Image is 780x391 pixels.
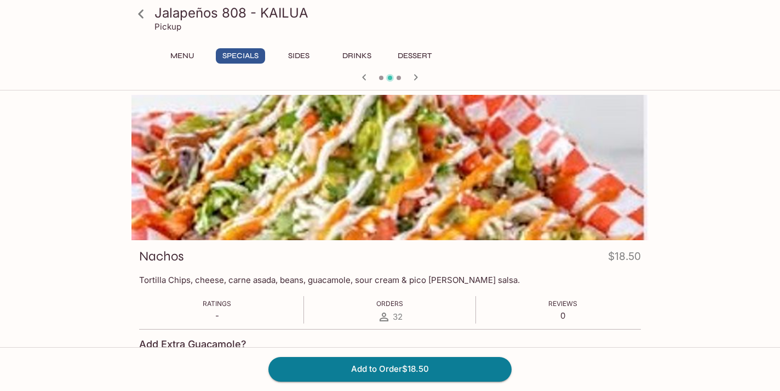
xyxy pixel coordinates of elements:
[203,310,231,321] p: -
[139,275,641,285] p: Tortilla Chips, cheese, carne asada, beans, guacamole, sour cream & pico [PERSON_NAME] salsa.
[390,48,439,64] button: Dessert
[376,299,403,308] span: Orders
[332,48,381,64] button: Drinks
[608,248,641,269] h4: $18.50
[154,4,644,21] h3: Jalapeños 808 - KAILUA
[548,299,577,308] span: Reviews
[154,21,181,32] p: Pickup
[139,338,246,350] h4: Add Extra Guacamole?
[268,357,512,381] button: Add to Order$18.50
[548,310,577,321] p: 0
[274,48,323,64] button: Sides
[131,95,649,240] div: Nachos
[158,48,207,64] button: Menu
[216,48,265,64] button: Specials
[139,248,184,265] h3: Nachos
[203,299,231,308] span: Ratings
[393,311,403,322] span: 32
